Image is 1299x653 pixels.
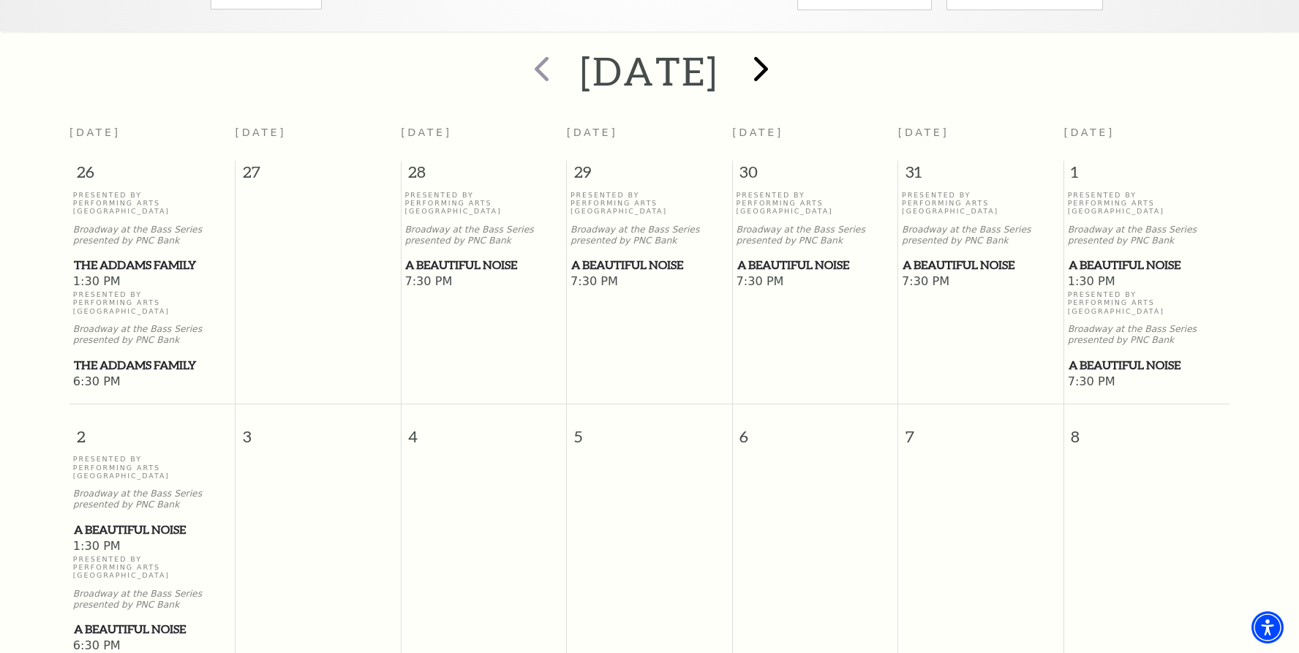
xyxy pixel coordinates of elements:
span: 5 [567,404,732,455]
span: 27 [236,161,401,190]
span: [DATE] [567,127,618,138]
p: Presented By Performing Arts [GEOGRAPHIC_DATA] [1068,290,1227,315]
p: Broadway at the Bass Series presented by PNC Bank [73,224,232,246]
p: Presented By Performing Arts [GEOGRAPHIC_DATA] [73,455,232,480]
p: Broadway at the Bass Series presented by PNC Bank [902,224,1060,246]
p: Broadway at the Bass Series presented by PNC Bank [73,324,232,346]
a: A Beautiful Noise [1068,356,1227,374]
span: A Beautiful Noise [74,620,231,638]
p: Broadway at the Bass Series presented by PNC Bank [1068,324,1227,346]
span: 6 [733,404,898,455]
a: The Addams Family [73,256,232,274]
span: The Addams Family [74,256,231,274]
p: Broadway at the Bass Series presented by PNC Bank [73,488,232,510]
span: A Beautiful Noise [903,256,1059,274]
span: 7:30 PM [1068,374,1227,390]
span: 6:30 PM [73,374,232,390]
span: 7:30 PM [737,274,895,290]
span: A Beautiful Noise [571,256,728,274]
span: A Beautiful Noise [405,256,562,274]
span: [DATE] [898,127,949,138]
span: 1:30 PM [1068,274,1227,290]
span: [DATE] [732,127,783,138]
span: The Addams Family [74,356,231,374]
span: 28 [402,161,567,190]
a: The Addams Family [73,356,232,374]
span: 7:30 PM [404,274,562,290]
p: Broadway at the Bass Series presented by PNC Bank [73,589,232,611]
a: A Beautiful Noise [737,256,895,274]
p: Presented By Performing Arts [GEOGRAPHIC_DATA] [73,191,232,216]
span: 2 [69,404,235,455]
span: 3 [236,404,401,455]
p: Broadway at the Bass Series presented by PNC Bank [1068,224,1227,246]
p: Broadway at the Bass Series presented by PNC Bank [737,224,895,246]
a: A Beautiful Noise [73,521,232,539]
a: A Beautiful Noise [404,256,562,274]
h2: [DATE] [580,48,718,94]
span: A Beautiful Noise [1069,256,1226,274]
span: [DATE] [401,127,452,138]
span: A Beautiful Noise [737,256,894,274]
span: 31 [898,161,1063,190]
span: A Beautiful Noise [1069,356,1226,374]
p: Broadway at the Bass Series presented by PNC Bank [404,224,562,246]
span: 8 [1064,404,1230,455]
span: [DATE] [236,127,287,138]
p: Broadway at the Bass Series presented by PNC Bank [571,224,728,246]
span: [DATE] [1063,127,1115,138]
span: 7:30 PM [571,274,728,290]
button: next [733,45,786,97]
a: A Beautiful Noise [571,256,728,274]
span: 7:30 PM [902,274,1060,290]
span: 26 [69,161,235,190]
span: [DATE] [69,127,121,138]
p: Presented By Performing Arts [GEOGRAPHIC_DATA] [1068,191,1227,216]
button: prev [513,45,566,97]
div: Accessibility Menu [1251,611,1284,643]
span: 7 [898,404,1063,455]
span: 29 [567,161,732,190]
span: 1:30 PM [73,274,232,290]
p: Presented By Performing Arts [GEOGRAPHIC_DATA] [902,191,1060,216]
span: 1 [1064,161,1230,190]
a: A Beautiful Noise [902,256,1060,274]
p: Presented By Performing Arts [GEOGRAPHIC_DATA] [737,191,895,216]
span: 1:30 PM [73,539,232,555]
p: Presented By Performing Arts [GEOGRAPHIC_DATA] [73,555,232,580]
a: A Beautiful Noise [73,620,232,638]
p: Presented By Performing Arts [GEOGRAPHIC_DATA] [571,191,728,216]
p: Presented By Performing Arts [GEOGRAPHIC_DATA] [73,290,232,315]
span: 4 [402,404,567,455]
a: A Beautiful Noise [1068,256,1227,274]
span: 30 [733,161,898,190]
p: Presented By Performing Arts [GEOGRAPHIC_DATA] [404,191,562,216]
span: A Beautiful Noise [74,521,231,539]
